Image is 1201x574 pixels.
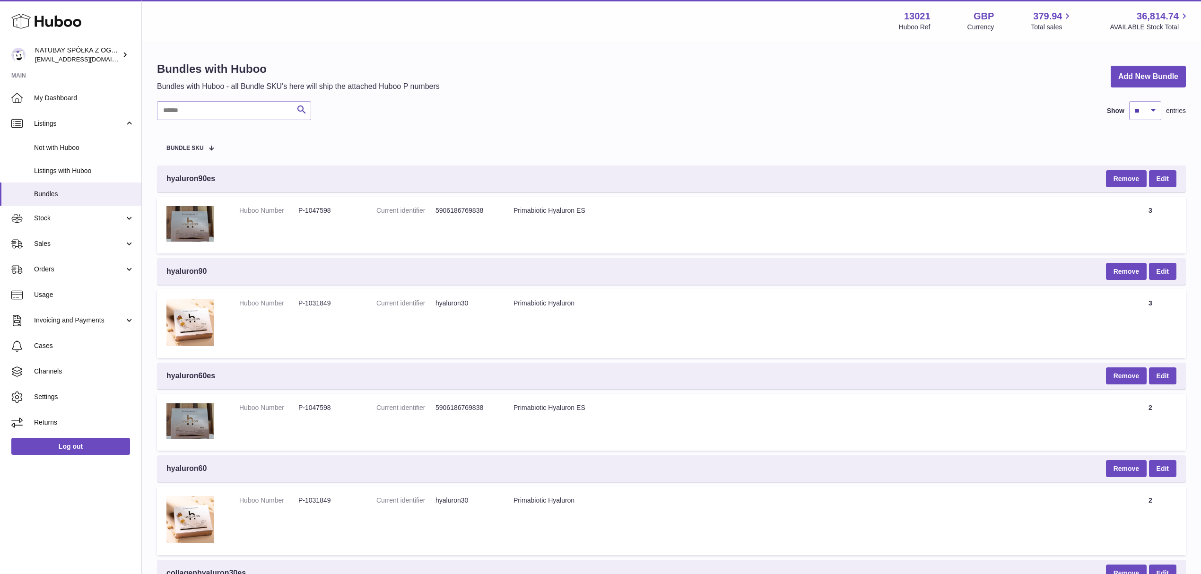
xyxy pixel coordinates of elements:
span: Orders [34,265,124,274]
span: Channels [34,367,134,376]
a: 379.94 Total sales [1031,10,1073,32]
span: My Dashboard [34,94,134,103]
img: internalAdmin-13021@internal.huboo.com [11,48,26,62]
div: Currency [967,23,994,32]
span: Listings [34,119,124,128]
span: 379.94 [1033,10,1062,23]
span: Sales [34,239,124,248]
span: 36,814.74 [1137,10,1179,23]
span: Not with Huboo [34,143,134,152]
div: NATUBAY SPÓŁKA Z OGRANICZONĄ ODPOWIEDZIALNOŚCIĄ [35,46,120,64]
span: Listings with Huboo [34,166,134,175]
span: Stock [34,214,124,223]
span: Invoicing and Payments [34,316,124,325]
span: Usage [34,290,134,299]
span: Settings [34,392,134,401]
strong: 13021 [904,10,931,23]
strong: GBP [974,10,994,23]
a: 36,814.74 AVAILABLE Stock Total [1110,10,1190,32]
a: Log out [11,438,130,455]
span: Bundles [34,190,134,199]
div: Huboo Ref [899,23,931,32]
span: [EMAIL_ADDRESS][DOMAIN_NAME] [35,55,139,63]
span: AVAILABLE Stock Total [1110,23,1190,32]
span: Returns [34,418,134,427]
span: Total sales [1031,23,1073,32]
span: Cases [34,341,134,350]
